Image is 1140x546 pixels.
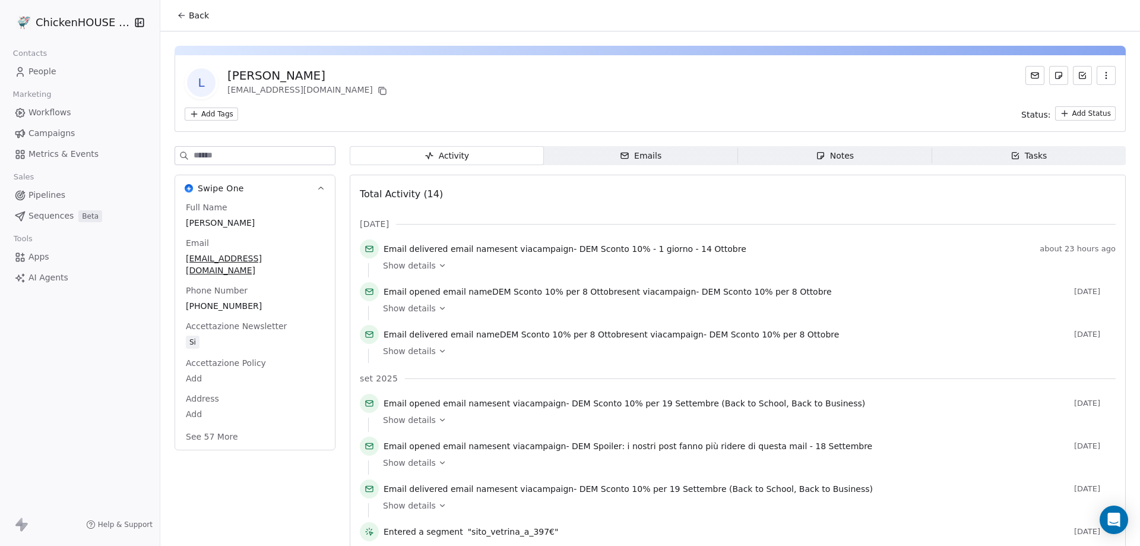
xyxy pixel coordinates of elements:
[183,237,211,249] span: Email
[492,287,622,296] span: DEM Sconto 10% per 8 Ottobre
[468,526,559,538] span: "sito_vetrina_a_397€"
[183,201,230,213] span: Full Name
[383,500,1107,512] a: Show details
[1021,109,1050,121] span: Status:
[572,399,865,408] span: DEM Sconto 10% per 19 Settembre (Back to School, Back to Business)
[383,414,1107,426] a: Show details
[170,5,216,26] button: Back
[620,150,661,162] div: Emails
[8,168,39,186] span: Sales
[579,484,873,494] span: DEM Sconto 10% per 19 Settembre (Back to School, Back to Business)
[8,45,52,62] span: Contacts
[98,520,153,529] span: Help & Support
[360,188,443,200] span: Total Activity (14)
[28,251,49,263] span: Apps
[383,302,1107,314] a: Show details
[383,302,436,314] span: Show details
[183,285,250,296] span: Phone Number
[702,287,832,296] span: DEM Sconto 10% per 8 Ottobre
[9,206,150,226] a: SequencesBeta
[9,247,150,267] a: Apps
[186,300,324,312] span: [PHONE_NUMBER]
[9,144,150,164] a: Metrics & Events
[383,414,436,426] span: Show details
[384,483,873,495] span: email name sent via campaign -
[383,260,1107,272] a: Show details
[383,345,1107,357] a: Show details
[384,526,463,538] span: Entered a segment
[384,440,872,452] span: email name sent via campaign -
[384,399,441,408] span: Email opened
[185,184,193,192] img: Swipe One
[384,286,832,298] span: email name sent via campaign -
[9,124,150,143] a: Campaigns
[9,62,150,81] a: People
[360,373,398,384] span: set 2025
[28,189,65,201] span: Pipelines
[500,330,630,339] span: DEM Sconto 10% per 8 Ottobre
[579,244,746,254] span: DEM Sconto 10% - 1 giorno - 14 Ottobre
[9,103,150,122] a: Workflows
[28,272,68,284] span: AI Agents
[175,175,335,201] button: Swipe OneSwipe One
[384,441,441,451] span: Email opened
[384,244,448,254] span: Email delivered
[9,185,150,205] a: Pipelines
[1074,441,1116,451] span: [DATE]
[183,357,268,369] span: Accettazione Policy
[383,260,436,272] span: Show details
[1074,484,1116,494] span: [DATE]
[1055,106,1116,121] button: Add Status
[183,393,221,405] span: Address
[384,484,448,494] span: Email delivered
[227,67,389,84] div: [PERSON_NAME]
[36,15,131,30] span: ChickenHOUSE sas
[28,106,71,119] span: Workflows
[227,84,389,98] div: [EMAIL_ADDRESS][DOMAIN_NAME]
[185,108,238,121] button: Add Tags
[86,520,153,529] a: Help & Support
[383,345,436,357] span: Show details
[384,243,746,255] span: email name sent via campaign -
[8,86,56,103] span: Marketing
[384,329,839,340] span: email name sent via campaign -
[17,15,31,30] img: 4.jpg
[1011,150,1047,162] div: Tasks
[572,441,872,451] span: DEM Spoiler: i nostri post fanno più ridere di questa mail - 18 Settembre
[383,457,1107,469] a: Show details
[14,12,126,33] button: ChickenHOUSE sas
[189,10,209,21] span: Back
[383,500,436,512] span: Show details
[175,201,335,450] div: Swipe OneSwipe One
[198,182,244,194] span: Swipe One
[9,268,150,288] a: AI Agents
[1074,527,1116,536] span: [DATE]
[186,253,324,276] span: [EMAIL_ADDRESS][DOMAIN_NAME]
[816,150,854,162] div: Notes
[8,230,37,248] span: Tools
[186,217,324,229] span: [PERSON_NAME]
[1074,287,1116,296] span: [DATE]
[183,320,289,332] span: Accettazione Newsletter
[28,210,74,222] span: Sequences
[186,373,324,384] span: Add
[1074,330,1116,339] span: [DATE]
[28,148,99,160] span: Metrics & Events
[28,65,56,78] span: People
[384,397,865,409] span: email name sent via campaign -
[1100,506,1128,534] div: Open Intercom Messenger
[189,336,196,348] div: Si
[186,408,324,420] span: Add
[710,330,840,339] span: DEM Sconto 10% per 8 Ottobre
[384,287,441,296] span: Email opened
[179,426,245,447] button: See 57 More
[78,210,102,222] span: Beta
[360,218,389,230] span: [DATE]
[1074,399,1116,408] span: [DATE]
[383,457,436,469] span: Show details
[1040,244,1116,254] span: about 23 hours ago
[384,330,448,339] span: Email delivered
[28,127,75,140] span: Campaigns
[187,68,216,97] span: L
